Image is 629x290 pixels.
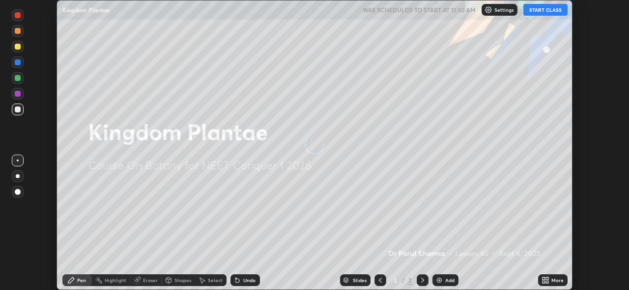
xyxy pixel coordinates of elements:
p: Kingdom Plantae [62,6,110,14]
div: 2 [407,276,413,285]
div: Eraser [143,278,158,283]
img: class-settings-icons [485,6,492,14]
img: add-slide-button [435,276,443,284]
div: Slides [353,278,367,283]
div: More [551,278,564,283]
div: / [402,277,405,283]
h5: WAS SCHEDULED TO START AT 11:30 AM [363,5,476,14]
div: Highlight [105,278,126,283]
div: Add [445,278,455,283]
div: Undo [243,278,256,283]
div: Select [208,278,223,283]
div: 2 [390,277,400,283]
p: Settings [494,7,514,12]
div: Pen [77,278,86,283]
div: Shapes [174,278,191,283]
button: START CLASS [523,4,568,16]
